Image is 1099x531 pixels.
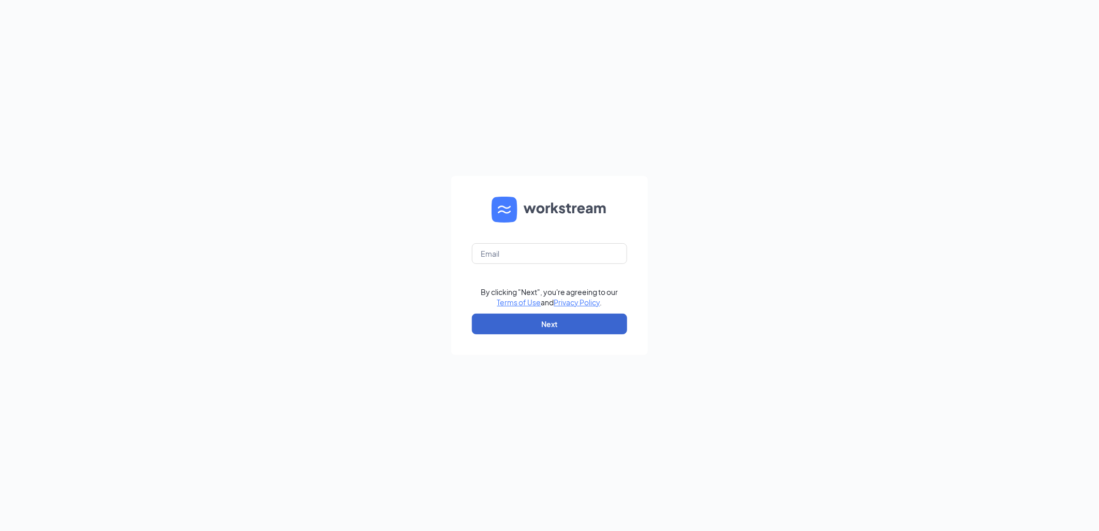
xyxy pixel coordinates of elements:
input: Email [472,243,627,264]
img: WS logo and Workstream text [492,197,607,223]
a: Terms of Use [497,298,541,307]
div: By clicking "Next", you're agreeing to our and . [481,287,618,307]
button: Next [472,314,627,334]
a: Privacy Policy [554,298,600,307]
